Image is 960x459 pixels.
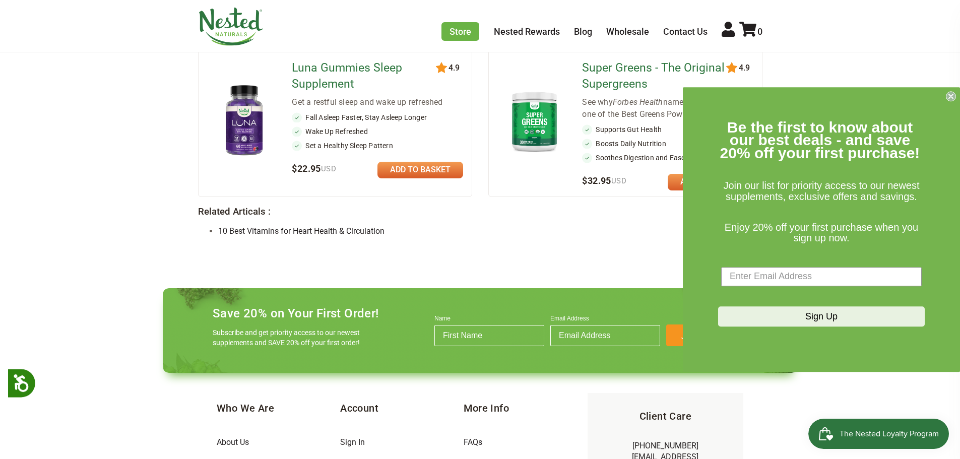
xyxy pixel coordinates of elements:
[550,315,660,325] label: Email Address
[292,141,463,151] li: Set a Healthy Sleep Pattern
[582,60,728,92] a: Super Greens - The Original Supergreens
[198,8,264,46] img: Nested Naturals
[494,26,560,37] a: Nested Rewards
[550,325,660,346] input: Email Address
[757,26,762,37] span: 0
[292,60,437,92] a: Luna Gummies Sleep Supplement
[582,139,753,149] li: Boosts Daily Nutrition
[213,306,379,320] h4: Save 20% on Your First Order!
[723,180,919,203] span: Join our list for priority access to our newest supplements, exclusive offers and savings.
[582,153,753,163] li: Soothes Digestion and Eases [MEDICAL_DATA]
[574,26,592,37] a: Blog
[434,315,544,325] label: Name
[198,207,762,218] h3: Related Articals :
[739,26,762,37] a: 0
[946,91,956,101] button: Close dialog
[663,26,708,37] a: Contact Us
[441,22,479,41] a: Store
[808,419,950,449] iframe: Button to open loyalty program pop-up
[725,222,918,244] span: Enjoy 20% off your first purchase when you sign up now.
[582,96,753,120] div: See why named Super Greens as one of the Best Greens Powders of 2023
[292,112,463,122] li: Fall Asleep Faster, Stay Asleep Longer
[340,401,464,415] h5: Account
[582,175,626,186] span: $32.95
[718,306,925,326] button: Sign Up
[217,437,249,447] a: About Us
[218,226,385,236] a: 10 Best Vitamins for Heart Health & Circulation
[292,126,463,137] li: Wake Up Refreshed
[611,176,626,185] span: USD
[464,437,482,447] a: FAQs
[215,83,274,160] img: Luna Gummies Sleep Supplement
[606,26,649,37] a: Wholesale
[464,401,587,415] h5: More Info
[434,325,544,346] input: First Name
[683,87,960,372] div: FLYOUT Form
[666,324,742,346] button: Join & Save!
[613,97,663,107] em: Forbes Health
[721,267,922,286] input: Enter Email Address
[720,119,920,161] span: Be the first to know about our best deals - and save 20% off your first purchase!
[505,87,564,155] img: Super Greens - The Original Supergreens
[632,441,698,450] a: [PHONE_NUMBER]
[292,96,463,108] div: Get a restful sleep and wake up refreshed
[340,437,365,447] a: Sign In
[321,164,336,173] span: USD
[217,401,340,415] h5: Who We Are
[582,124,753,135] li: Supports Gut Health
[604,409,727,423] h5: Client Care
[292,163,336,174] span: $22.95
[213,327,364,348] p: Subscribe and get priority access to our newest supplements and SAVE 20% off your first order!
